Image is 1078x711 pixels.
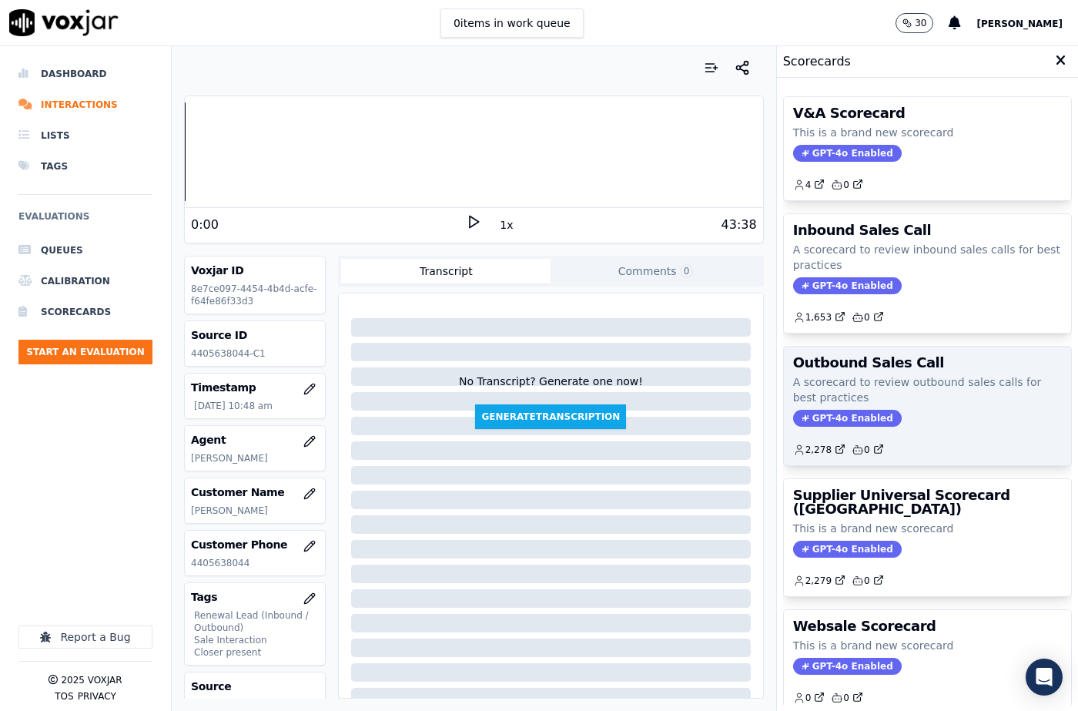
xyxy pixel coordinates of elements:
p: Closer present [194,646,319,659]
button: 4 [793,179,832,191]
h3: Outbound Sales Call [793,356,1062,370]
span: GPT-4o Enabled [793,410,902,427]
button: 1,653 [793,311,852,324]
span: [PERSON_NAME] [976,18,1063,29]
div: Open Intercom Messenger [1026,659,1063,696]
p: Sale Interaction [194,634,319,646]
button: Report a Bug [18,625,152,649]
h6: Evaluations [18,207,152,235]
h3: Inbound Sales Call [793,223,1062,237]
div: 43:38 [721,216,757,234]
p: This is a brand new scorecard [793,521,1062,536]
button: Transcript [341,259,551,283]
p: [DATE] 10:48 am [194,400,319,412]
a: Interactions [18,89,152,120]
a: 2,279 [793,575,845,587]
h3: Customer Phone [191,537,319,552]
a: 0 [852,444,884,456]
button: 30 [896,13,949,33]
a: 0 [852,575,884,587]
button: Privacy [78,690,116,703]
p: Renewal Lead (Inbound / Outbound) [194,609,319,634]
button: 2,278 [793,444,852,456]
a: Dashboard [18,59,152,89]
div: Scorecards [777,46,1078,78]
a: 2,278 [793,444,845,456]
p: [PERSON_NAME] [191,505,319,517]
h3: Websale Scorecard [793,619,1062,633]
button: Comments [551,259,760,283]
a: 0 [852,311,884,324]
button: [PERSON_NAME] [976,14,1078,32]
h3: Agent [191,432,319,448]
a: 0 [793,692,825,704]
p: This is a brand new scorecard [793,638,1062,653]
button: 0items in work queue [440,8,584,38]
a: 1,653 [793,311,845,324]
a: Calibration [18,266,152,297]
a: Queues [18,235,152,266]
button: 0 [793,692,832,704]
span: 0 [680,264,694,278]
button: 30 [896,13,933,33]
div: 0:00 [191,216,219,234]
h3: Customer Name [191,485,319,500]
a: 4 [793,179,825,191]
button: Start an Evaluation [18,340,152,364]
a: Lists [18,120,152,151]
button: TOS [55,690,73,703]
h3: Source [191,679,319,694]
img: voxjar logo [9,9,119,36]
p: A scorecard to review outbound sales calls for best practices [793,374,1062,405]
a: 0 [831,692,863,704]
span: GPT-4o Enabled [793,145,902,162]
h3: Source ID [191,327,319,343]
div: No Transcript? Generate one now! [459,374,643,404]
h3: Supplier Universal Scorecard ([GEOGRAPHIC_DATA]) [793,488,1062,516]
span: GPT-4o Enabled [793,277,902,294]
p: 2025 Voxjar [61,674,122,686]
button: 1x [497,214,516,236]
span: GPT-4o Enabled [793,541,902,558]
a: 0 [831,179,863,191]
button: GenerateTranscription [475,404,626,429]
h3: Timestamp [191,380,319,395]
p: 30 [915,17,926,29]
span: GPT-4o Enabled [793,658,902,675]
p: A scorecard to review inbound sales calls for best practices [793,242,1062,273]
a: Tags [18,151,152,182]
a: Scorecards [18,297,152,327]
p: [PERSON_NAME] [191,452,319,464]
h3: Tags [191,589,319,605]
p: 4405638044 [191,557,319,569]
button: 2,279 [793,575,852,587]
p: This is a brand new scorecard [793,125,1062,140]
h3: Voxjar ID [191,263,319,278]
h3: V&A Scorecard [793,106,1062,120]
p: 8e7ce097-4454-4b4d-acfe-f64fe86f33d3 [191,283,319,307]
p: 4405638044-C1 [191,347,319,360]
